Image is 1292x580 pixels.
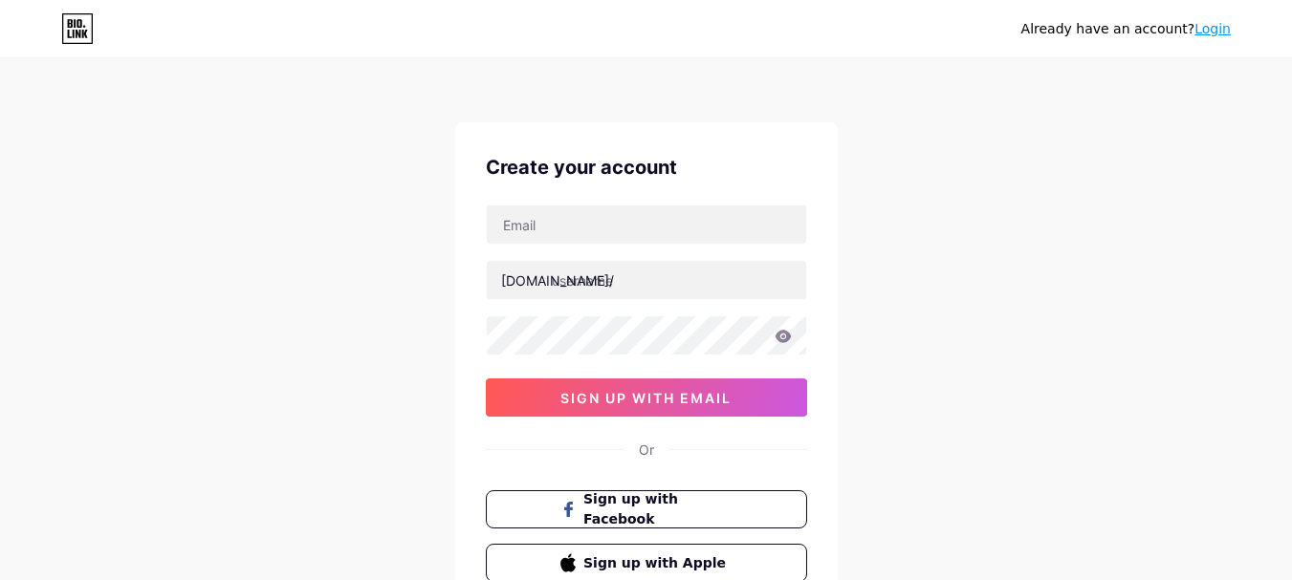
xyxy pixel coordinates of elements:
[1021,19,1231,39] div: Already have an account?
[486,490,807,528] button: Sign up with Facebook
[583,553,732,573] span: Sign up with Apple
[560,390,732,406] span: sign up with email
[639,440,654,460] div: Or
[486,378,807,417] button: sign up with email
[486,153,807,182] div: Create your account
[487,261,806,299] input: username
[1194,21,1231,36] a: Login
[583,489,732,529] span: Sign up with Facebook
[487,205,806,244] input: Email
[501,270,614,290] div: [DOMAIN_NAME]/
